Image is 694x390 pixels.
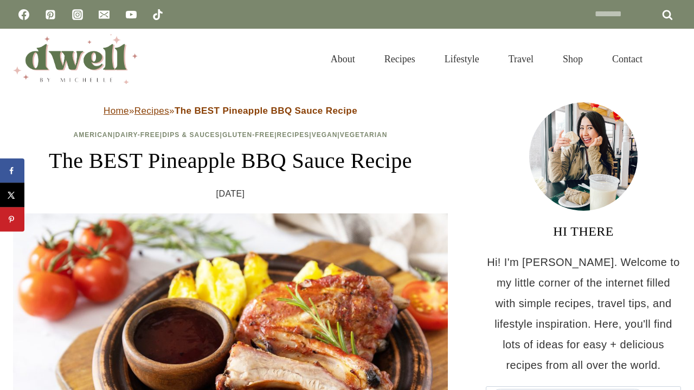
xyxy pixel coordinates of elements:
[74,131,388,139] span: | | | | | |
[486,252,681,375] p: Hi! I'm [PERSON_NAME]. Welcome to my little corner of the internet filled with simple recipes, tr...
[147,4,169,25] a: TikTok
[175,106,357,116] strong: The BEST Pineapple BBQ Sauce Recipe
[13,34,138,84] img: DWELL by michelle
[134,106,169,116] a: Recipes
[13,145,448,177] h1: The BEST Pineapple BBQ Sauce Recipe
[104,106,357,116] span: » »
[67,4,88,25] a: Instagram
[40,4,61,25] a: Pinterest
[316,40,370,78] a: About
[120,4,142,25] a: YouTube
[486,222,681,241] h3: HI THERE
[277,131,310,139] a: Recipes
[430,40,494,78] a: Lifestyle
[370,40,430,78] a: Recipes
[162,131,220,139] a: Dips & Sauces
[104,106,129,116] a: Home
[663,50,681,68] button: View Search Form
[548,40,597,78] a: Shop
[93,4,115,25] a: Email
[216,186,245,202] time: [DATE]
[222,131,274,139] a: Gluten-Free
[312,131,338,139] a: Vegan
[597,40,657,78] a: Contact
[74,131,113,139] a: American
[340,131,388,139] a: Vegetarian
[316,40,657,78] nav: Primary Navigation
[115,131,160,139] a: Dairy-Free
[13,4,35,25] a: Facebook
[494,40,548,78] a: Travel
